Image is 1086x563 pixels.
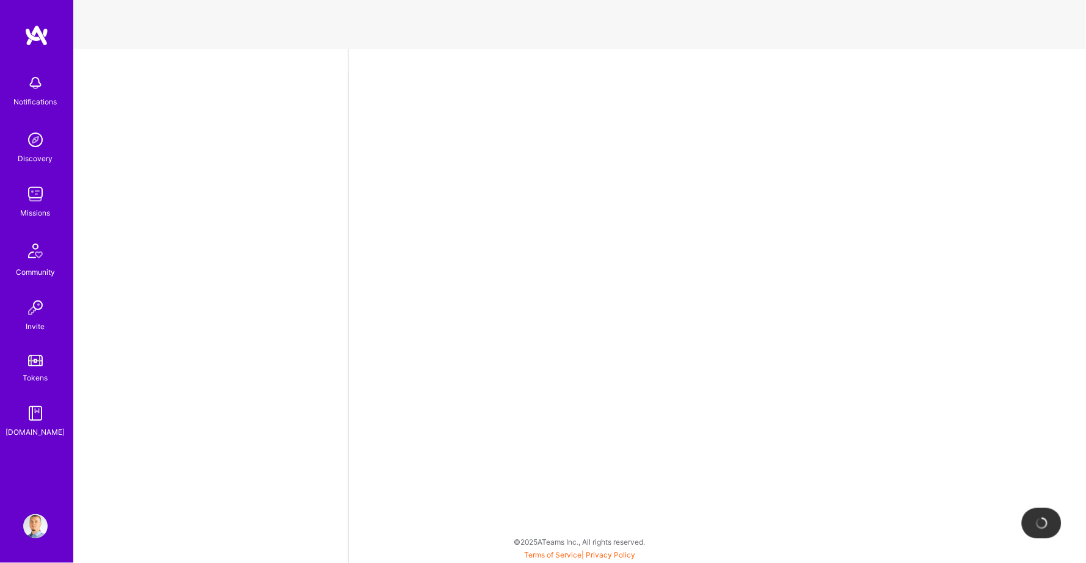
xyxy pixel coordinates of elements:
[524,550,581,559] a: Terms of Service
[23,296,48,320] img: Invite
[18,152,53,165] div: Discovery
[28,355,43,366] img: tokens
[524,550,635,559] span: |
[23,71,48,95] img: bell
[24,24,49,46] img: logo
[23,128,48,152] img: discovery
[6,426,65,438] div: [DOMAIN_NAME]
[16,266,55,278] div: Community
[1035,517,1049,530] img: loading
[23,401,48,426] img: guide book
[21,236,50,266] img: Community
[73,526,1086,557] div: © 2025 ATeams Inc., All rights reserved.
[21,206,51,219] div: Missions
[26,320,45,333] div: Invite
[586,550,635,559] a: Privacy Policy
[23,182,48,206] img: teamwork
[23,514,48,539] img: User Avatar
[14,95,57,108] div: Notifications
[23,371,48,384] div: Tokens
[20,514,51,539] a: User Avatar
